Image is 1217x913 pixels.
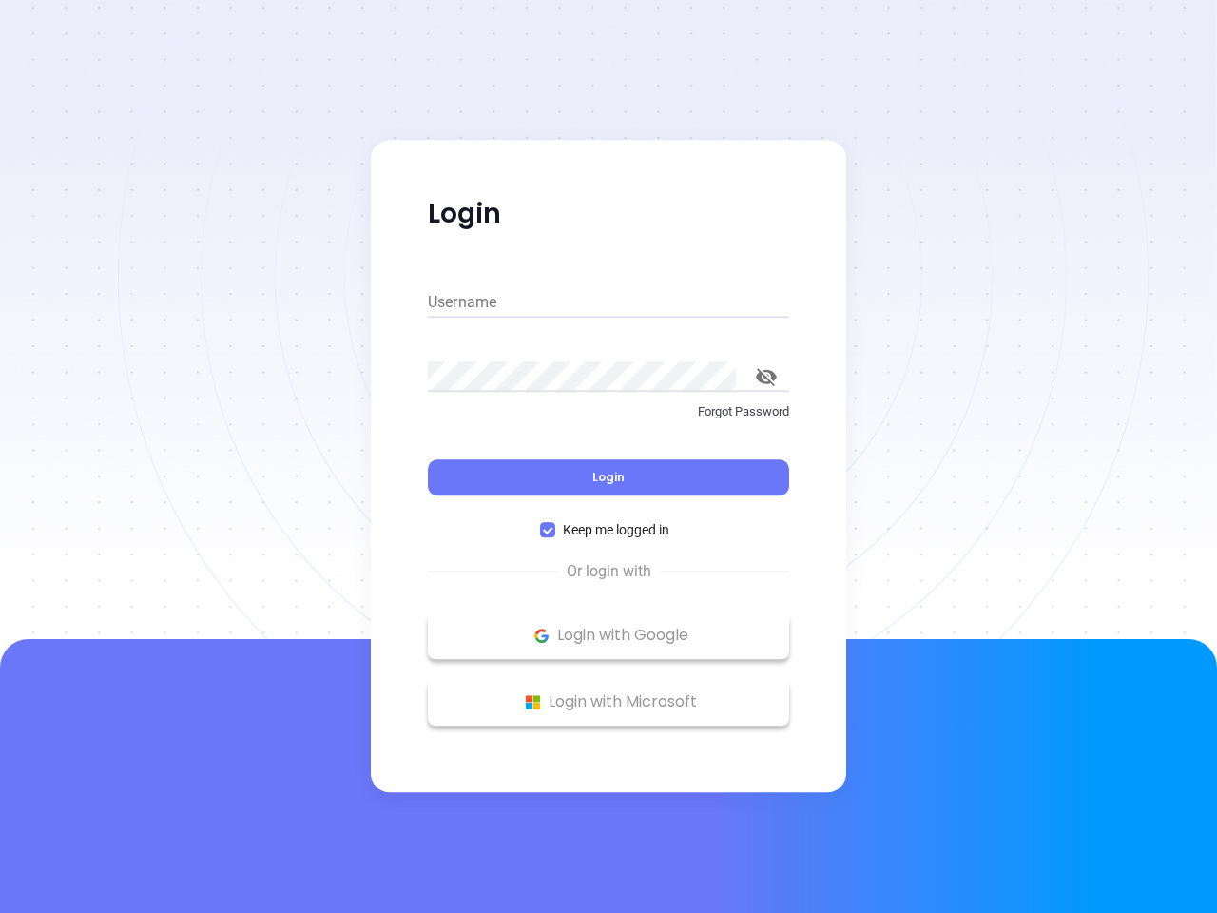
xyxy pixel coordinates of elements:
span: Keep me logged in [555,519,677,540]
button: Login [428,459,789,495]
p: Forgot Password [428,402,789,421]
button: toggle password visibility [744,354,789,399]
button: Microsoft Logo Login with Microsoft [428,678,789,726]
span: Or login with [557,560,661,583]
p: Login with Google [437,621,780,650]
p: Login [428,197,789,231]
button: Google Logo Login with Google [428,612,789,659]
span: Login [592,469,625,485]
p: Login with Microsoft [437,688,780,716]
img: Google Logo [530,624,553,648]
a: Forgot Password [428,402,789,437]
img: Microsoft Logo [521,690,545,714]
